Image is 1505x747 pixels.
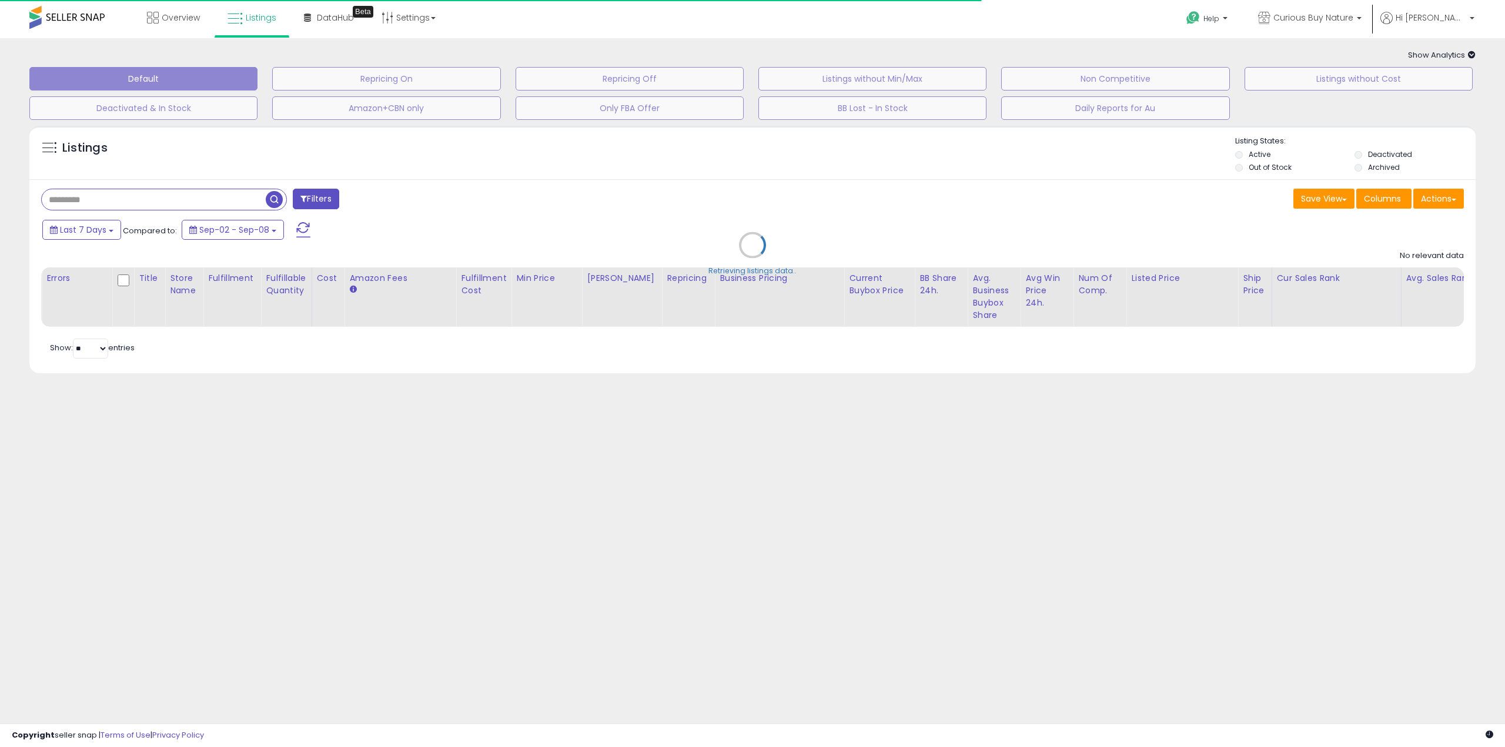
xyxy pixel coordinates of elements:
button: Non Competitive [1001,67,1229,91]
span: Listings [246,12,276,24]
button: Default [29,67,257,91]
a: Hi [PERSON_NAME] [1380,12,1474,38]
span: Help [1203,14,1219,24]
span: Hi [PERSON_NAME] [1396,12,1466,24]
i: Get Help [1186,11,1200,25]
button: Repricing On [272,67,500,91]
div: Tooltip anchor [353,6,373,18]
a: Help [1177,2,1239,38]
div: Retrieving listings data.. [708,266,797,276]
button: Daily Reports for Au [1001,96,1229,120]
button: Listings without Cost [1245,67,1473,91]
button: Only FBA Offer [516,96,744,120]
button: Deactivated & In Stock [29,96,257,120]
span: Curious Buy Nature [1273,12,1353,24]
span: Show Analytics [1408,49,1476,61]
button: Amazon+CBN only [272,96,500,120]
span: Overview [162,12,200,24]
button: BB Lost - In Stock [758,96,986,120]
button: Repricing Off [516,67,744,91]
span: DataHub [317,12,354,24]
button: Listings without Min/Max [758,67,986,91]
